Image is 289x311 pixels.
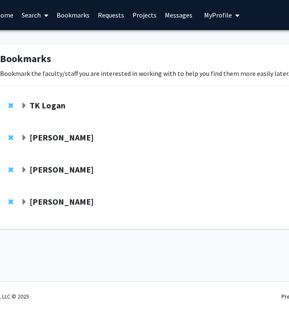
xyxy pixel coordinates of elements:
[21,103,27,109] span: Expand TK Logan Bookmark
[8,134,13,141] span: Remove Michael Tackenberg from bookmarks
[21,135,27,141] span: Expand Michael Tackenberg Bookmark
[8,198,13,205] span: Remove Joseph Hammer from bookmarks
[6,273,35,305] iframe: Chat
[8,102,13,109] span: Remove TK Logan from bookmarks
[161,0,197,30] a: Messages
[128,0,161,30] a: Projects
[30,132,94,143] strong: [PERSON_NAME]
[52,0,94,30] a: Bookmarks
[30,164,94,175] strong: [PERSON_NAME]
[30,196,94,207] strong: [PERSON_NAME]
[204,11,232,19] span: My Profile
[21,167,27,173] span: Expand Ioannis Papazoglou Bookmark
[17,0,52,30] a: Search
[94,0,128,30] a: Requests
[21,199,27,206] span: Expand Joseph Hammer Bookmark
[8,166,13,173] span: Remove Ioannis Papazoglou from bookmarks
[30,100,65,110] strong: TK Logan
